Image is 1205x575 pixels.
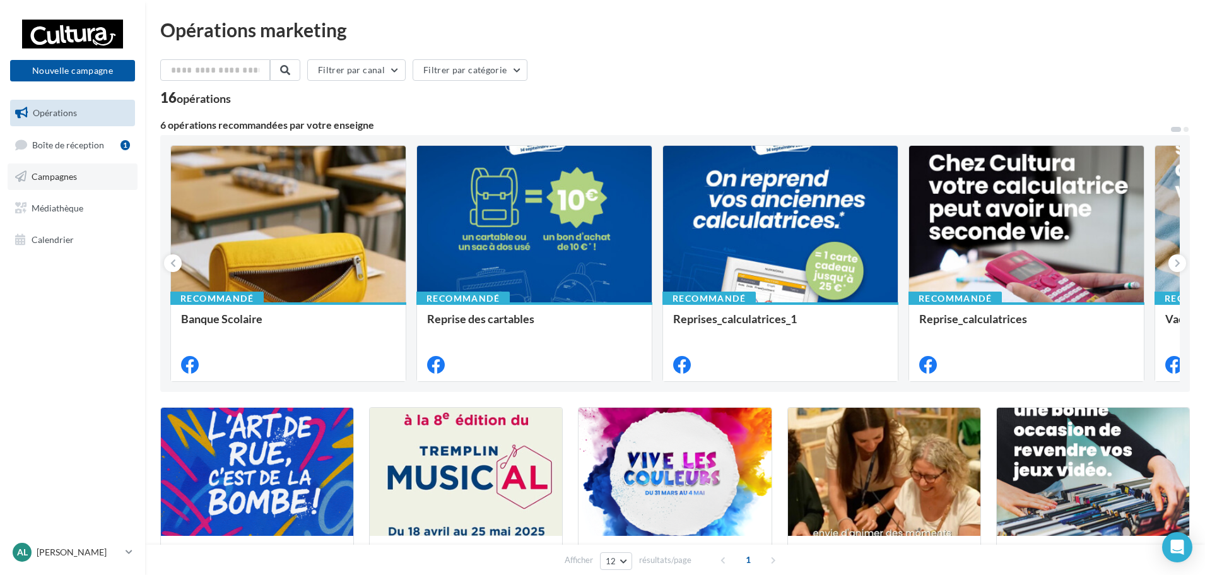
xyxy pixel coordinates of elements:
[8,100,138,126] a: Opérations
[32,171,77,182] span: Campagnes
[1162,532,1192,562] div: Open Intercom Messenger
[160,20,1190,39] div: Opérations marketing
[413,59,527,81] button: Filtrer par catégorie
[160,120,1170,130] div: 6 opérations recommandées par votre enseigne
[606,556,616,566] span: 12
[32,234,74,244] span: Calendrier
[10,540,135,564] a: Al [PERSON_NAME]
[662,292,756,305] div: Recommandé
[17,546,28,559] span: Al
[565,554,593,566] span: Afficher
[8,131,138,158] a: Boîte de réception1
[10,60,135,81] button: Nouvelle campagne
[8,163,138,190] a: Campagnes
[37,546,120,559] p: [PERSON_NAME]
[639,554,691,566] span: résultats/page
[33,107,77,118] span: Opérations
[908,292,1002,305] div: Recommandé
[32,203,83,213] span: Médiathèque
[8,195,138,222] a: Médiathèque
[600,552,632,570] button: 12
[170,292,264,305] div: Recommandé
[738,550,758,570] span: 1
[416,292,510,305] div: Recommandé
[177,93,231,104] div: opérations
[120,140,130,150] div: 1
[307,59,406,81] button: Filtrer par canal
[8,227,138,253] a: Calendrier
[181,312,396,338] div: Banque Scolaire
[673,312,888,338] div: Reprises_calculatrices_1
[32,139,104,150] span: Boîte de réception
[427,312,642,338] div: Reprise des cartables
[919,312,1134,338] div: Reprise_calculatrices
[160,91,231,105] div: 16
